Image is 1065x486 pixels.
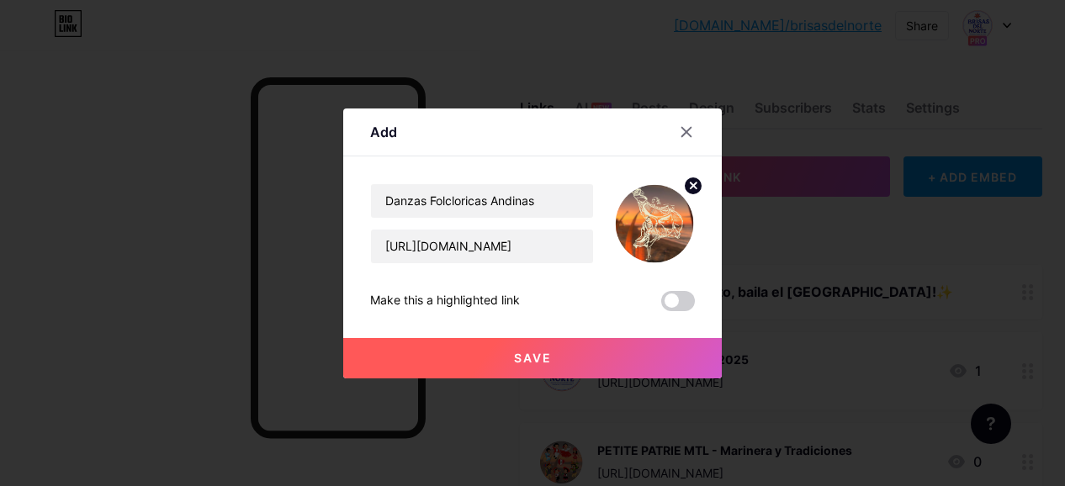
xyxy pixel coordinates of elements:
[371,230,593,263] input: URL
[370,291,520,311] div: Make this a highlighted link
[614,183,695,264] img: link_thumbnail
[514,351,552,365] span: Save
[370,122,397,142] div: Add
[343,338,722,378] button: Save
[371,184,593,218] input: Title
